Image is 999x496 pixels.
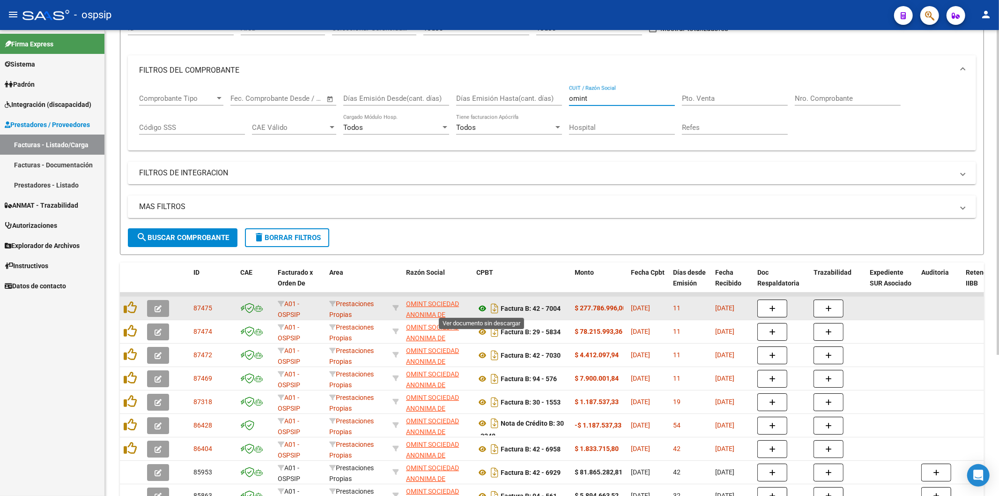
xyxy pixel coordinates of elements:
[193,328,212,335] span: 87474
[5,281,66,291] span: Datos de contacto
[866,263,918,304] datatable-header-cell: Expediente SUR Asociado
[5,79,35,90] span: Padrón
[278,464,300,482] span: A01 - OSPSIP
[673,421,681,429] span: 54
[967,464,990,487] div: Open Intercom Messenger
[501,352,561,359] strong: Factura B: 42 - 7030
[715,375,734,382] span: [DATE]
[627,263,669,304] datatable-header-cell: Fecha Cpbt
[501,305,561,312] strong: Factura B: 42 - 7004
[673,445,681,452] span: 42
[456,123,476,132] span: Todos
[269,94,315,103] input: End date
[245,228,329,247] button: Borrar Filtros
[631,375,650,382] span: [DATE]
[139,202,954,212] mat-panel-title: MAS FILTROS
[488,395,501,410] i: Descargar documento
[406,300,459,329] span: OMINT SOCIEDAD ANONIMA DE SERVICIOS
[575,445,619,452] strong: $ 1.833.715,80
[329,269,343,276] span: Area
[329,300,374,318] span: Prestaciones Propias
[136,233,229,242] span: Buscar Comprobante
[715,304,734,312] span: [DATE]
[715,468,734,476] span: [DATE]
[488,324,501,339] i: Descargar documento
[754,263,810,304] datatable-header-cell: Doc Respaldatoria
[278,323,300,342] span: A01 - OSPSIP
[278,300,300,318] span: A01 - OSPSIP
[252,123,328,132] span: CAE Válido
[329,464,374,482] span: Prestaciones Propias
[501,445,561,453] strong: Factura B: 42 - 6958
[814,269,851,276] span: Trazabilidad
[406,299,469,318] div: 30550245309
[329,323,374,342] span: Prestaciones Propias
[406,323,459,353] span: OMINT SOCIEDAD ANONIMA DE SERVICIOS
[193,375,212,382] span: 87469
[575,304,626,312] strong: $ 277.786.996,00
[5,220,57,231] span: Autorizaciones
[193,445,212,452] span: 86404
[673,328,681,335] span: 11
[5,200,78,210] span: ANMAT - Trazabilidad
[128,85,976,151] div: FILTROS DEL COMPROBANTE
[5,261,48,271] span: Instructivos
[870,269,911,287] span: Expediente SUR Asociado
[575,468,622,476] strong: $ 81.865.282,81
[921,269,949,276] span: Auditoria
[673,375,681,382] span: 11
[128,228,237,247] button: Buscar Comprobante
[918,263,962,304] datatable-header-cell: Auditoria
[488,301,501,316] i: Descargar documento
[966,269,996,287] span: Retencion IIBB
[139,168,954,178] mat-panel-title: FILTROS DE INTEGRACION
[501,328,561,336] strong: Factura B: 29 - 5834
[406,464,459,493] span: OMINT SOCIEDAD ANONIMA DE SERVICIOS
[757,269,799,287] span: Doc Respaldatoria
[406,392,469,412] div: 30550245309
[128,162,976,184] mat-expansion-panel-header: FILTROS DE INTEGRACION
[476,420,564,440] strong: Nota de Crédito B: 30 - 3248
[711,263,754,304] datatable-header-cell: Fecha Recibido
[631,398,650,406] span: [DATE]
[329,394,374,412] span: Prestaciones Propias
[329,441,374,459] span: Prestaciones Propias
[575,351,619,359] strong: $ 4.412.097,94
[190,263,237,304] datatable-header-cell: ID
[193,421,212,429] span: 86428
[326,263,389,304] datatable-header-cell: Area
[253,232,265,243] mat-icon: delete
[406,347,459,376] span: OMINT SOCIEDAD ANONIMA DE SERVICIOS
[810,263,866,304] datatable-header-cell: Trazabilidad
[715,398,734,406] span: [DATE]
[193,269,200,276] span: ID
[237,263,274,304] datatable-header-cell: CAE
[631,304,650,312] span: [DATE]
[406,463,469,482] div: 30550245309
[406,370,459,399] span: OMINT SOCIEDAD ANONIMA DE SERVICIOS
[406,346,469,365] div: 30550245309
[488,348,501,363] i: Descargar documento
[631,351,650,359] span: [DATE]
[253,233,321,242] span: Borrar Filtros
[631,445,650,452] span: [DATE]
[673,304,681,312] span: 11
[631,328,650,335] span: [DATE]
[7,9,19,20] mat-icon: menu
[488,371,501,386] i: Descargar documento
[193,468,212,476] span: 85953
[715,328,734,335] span: [DATE]
[673,351,681,359] span: 11
[278,441,300,459] span: A01 - OSPSIP
[673,269,706,287] span: Días desde Emisión
[136,232,148,243] mat-icon: search
[278,370,300,389] span: A01 - OSPSIP
[476,269,493,276] span: CPBT
[715,351,734,359] span: [DATE]
[240,269,252,276] span: CAE
[278,394,300,412] span: A01 - OSPSIP
[715,445,734,452] span: [DATE]
[128,195,976,218] mat-expansion-panel-header: MAS FILTROS
[406,439,469,459] div: 30550245309
[274,263,326,304] datatable-header-cell: Facturado x Orden De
